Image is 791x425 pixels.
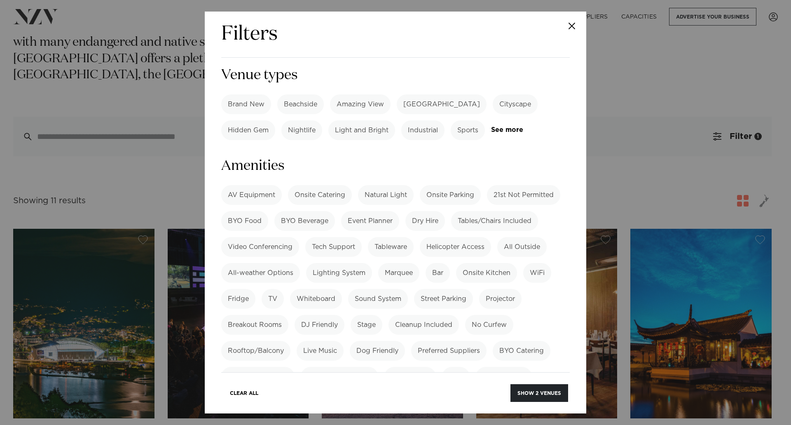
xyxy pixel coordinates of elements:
label: No Minimum Spend [301,367,378,387]
label: Onsite Kitchen [456,263,517,283]
label: Stage [351,315,382,335]
h3: Amenities [221,157,570,175]
label: Industrial [401,120,445,140]
label: No Venue Hire Fee [221,367,295,387]
label: Cleanup Included [388,315,459,335]
label: BYO Food [221,211,268,231]
label: Video Conferencing [221,237,299,257]
label: Breakout Rooms [221,315,288,335]
label: Pool [442,367,470,387]
label: [GEOGRAPHIC_DATA] [397,94,487,114]
label: Fridge [221,289,255,309]
label: Dog Friendly [350,341,405,361]
h3: Venue types [221,66,570,85]
label: Street Parking [414,289,473,309]
label: Natural Light [358,185,414,205]
label: DJ Friendly [295,315,344,335]
label: Dry Hire [405,211,445,231]
label: Rooftop/Balcony [221,341,290,361]
label: All Outside [497,237,547,257]
label: Valet Parking [476,367,532,387]
label: Bar [426,263,450,283]
button: Clear All [223,384,265,402]
label: Tech Support [305,237,362,257]
button: Show 2 venues [510,384,568,402]
label: Event Planner [341,211,399,231]
label: Whiteboard [290,289,342,309]
label: Sports [451,120,485,140]
label: Tables/Chairs Included [451,211,538,231]
label: Beachside [277,94,324,114]
label: Sound System [348,289,408,309]
label: Lighting System [306,263,372,283]
label: BYO Beverage [274,211,335,231]
label: TV [262,289,284,309]
label: Light and Bright [328,120,395,140]
label: 21st Not Permitted [487,185,560,205]
h2: Filters [221,21,278,47]
label: AV Equipment [221,185,282,205]
label: BYO Catering [493,341,550,361]
label: Brand New [221,94,271,114]
label: Live Music [297,341,344,361]
label: Cityscape [493,94,538,114]
label: Onsite Parking [420,185,481,205]
label: Nightlife [281,120,322,140]
label: Helicopter Access [420,237,491,257]
label: All-weather Options [221,263,300,283]
label: No Curfew [465,315,513,335]
label: Amazing View [330,94,391,114]
button: Close [557,12,586,40]
label: Preferred Suppliers [411,341,487,361]
label: Tableware [368,237,414,257]
label: WiFi [523,263,551,283]
label: Hidden Gem [221,120,275,140]
label: Projector [479,289,522,309]
label: Onsite Catering [288,185,352,205]
label: Marquee [378,263,419,283]
label: Microphone [384,367,436,387]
